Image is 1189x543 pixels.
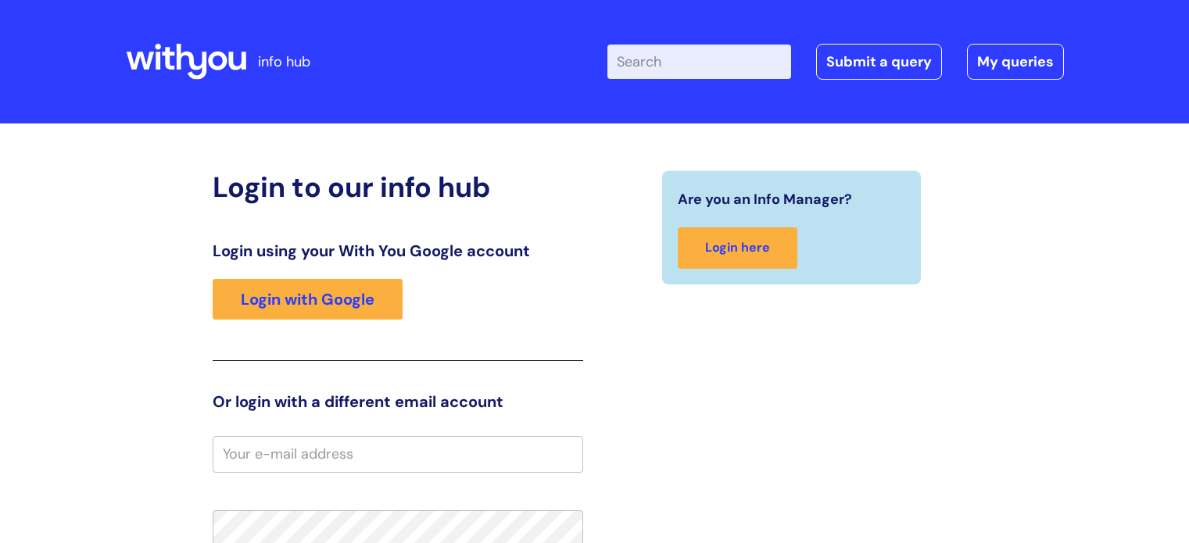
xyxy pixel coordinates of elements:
[213,170,583,204] h2: Login to our info hub
[258,49,310,74] p: info hub
[607,45,791,79] input: Search
[213,279,403,320] a: Login with Google
[816,44,942,80] a: Submit a query
[213,241,583,260] h3: Login using your With You Google account
[678,187,852,212] span: Are you an Info Manager?
[213,436,583,472] input: Your e-mail address
[678,227,797,269] a: Login here
[213,392,583,411] h3: Or login with a different email account
[967,44,1064,80] a: My queries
